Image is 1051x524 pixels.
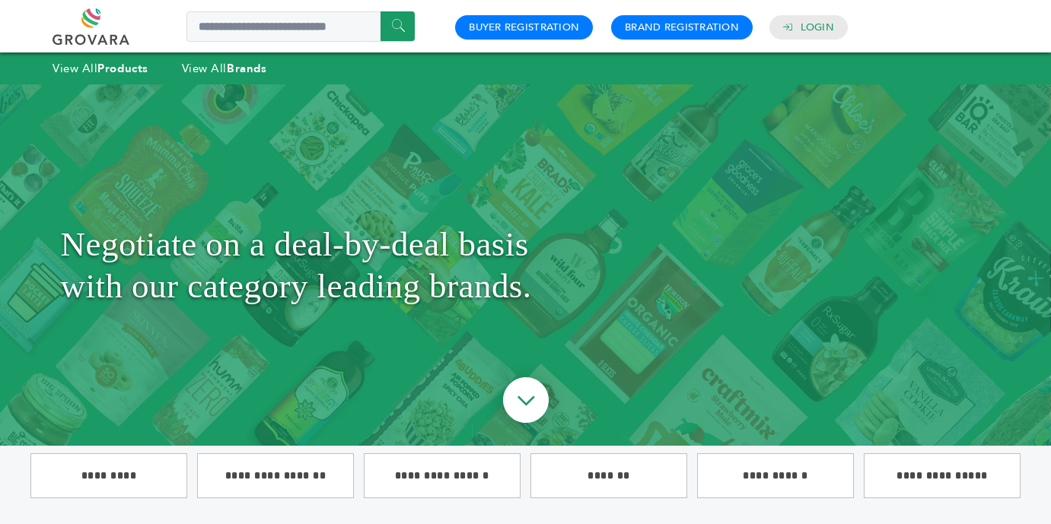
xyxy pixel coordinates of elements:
[486,362,566,443] img: ourBrandsHeroArrow.png
[182,61,267,76] a: View AllBrands
[469,21,579,34] a: Buyer Registration
[53,61,148,76] a: View AllProducts
[186,11,415,42] input: Search a product or brand...
[97,61,148,76] strong: Products
[625,21,739,34] a: Brand Registration
[227,61,266,76] strong: Brands
[801,21,834,34] a: Login
[61,122,991,408] h1: Negotiate on a deal-by-deal basis with our category leading brands.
